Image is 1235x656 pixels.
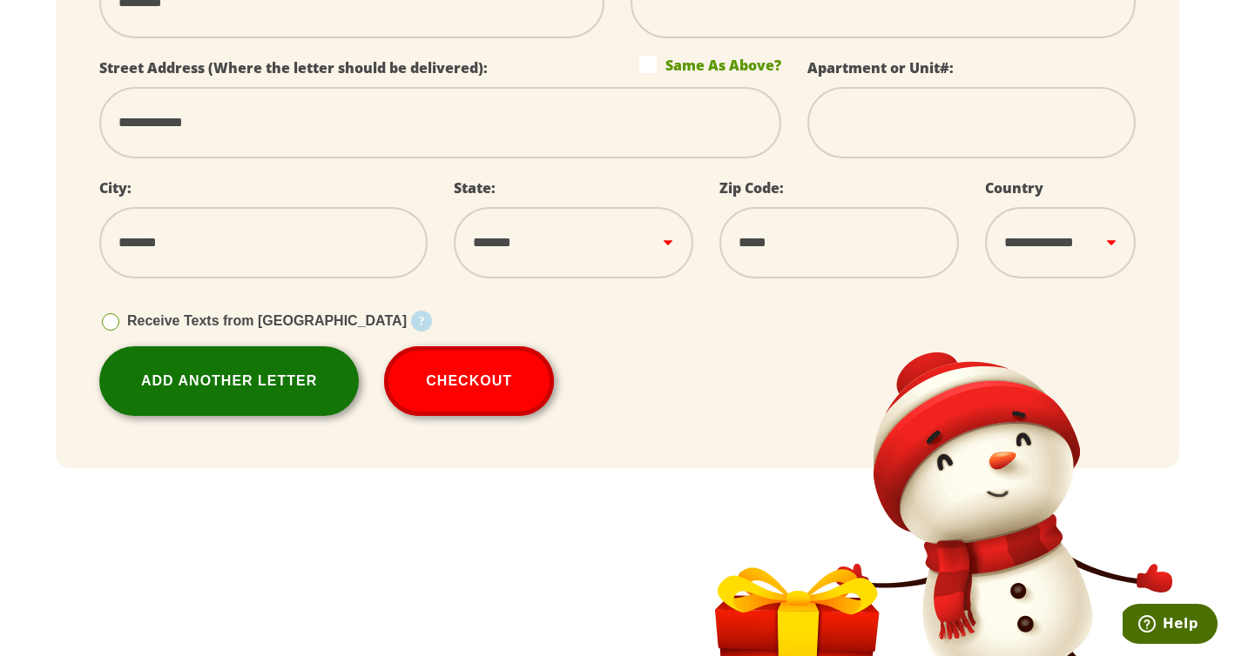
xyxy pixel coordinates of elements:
label: Same As Above? [639,56,781,73]
label: State: [454,178,496,197]
label: City: [99,178,132,197]
button: Checkout [384,346,554,416]
iframe: Opens a widget where you can find more information [1123,604,1218,647]
a: Add Another Letter [99,346,359,416]
label: Zip Code: [719,178,784,197]
label: Apartment or Unit#: [807,58,954,77]
span: Receive Texts from [GEOGRAPHIC_DATA] [127,313,407,328]
label: Street Address (Where the letter should be delivered): [99,58,488,77]
label: Country [985,178,1043,197]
